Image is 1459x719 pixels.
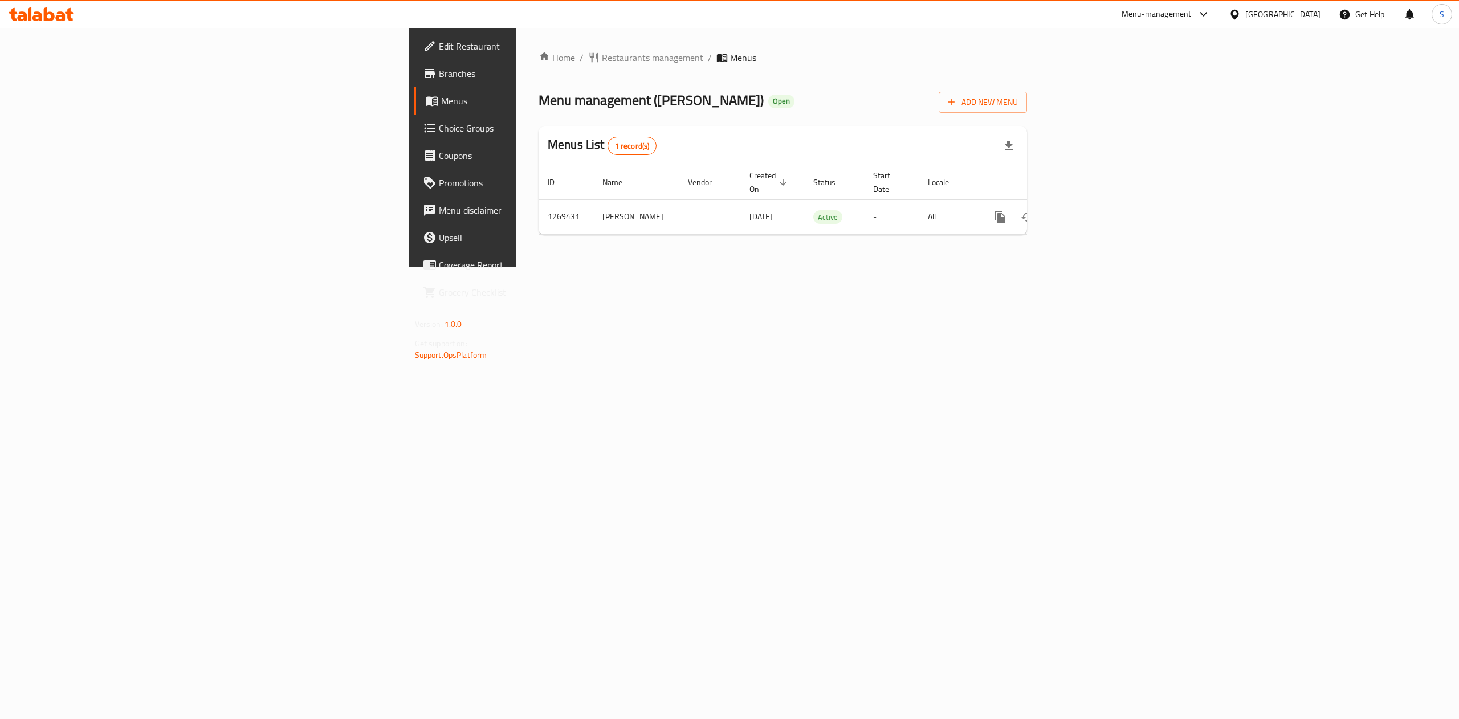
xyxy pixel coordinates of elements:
[414,32,653,60] a: Edit Restaurant
[414,142,653,169] a: Coupons
[439,176,644,190] span: Promotions
[439,231,644,244] span: Upsell
[813,175,850,189] span: Status
[813,210,842,224] div: Active
[768,95,794,108] div: Open
[1122,7,1192,21] div: Menu-management
[415,317,443,332] span: Version:
[439,121,644,135] span: Choice Groups
[414,115,653,142] a: Choice Groups
[813,211,842,224] span: Active
[864,199,919,234] td: -
[1245,8,1321,21] div: [GEOGRAPHIC_DATA]
[768,96,794,106] span: Open
[608,141,657,152] span: 1 record(s)
[948,95,1018,109] span: Add New Menu
[730,51,756,64] span: Menus
[987,203,1014,231] button: more
[749,169,790,196] span: Created On
[439,149,644,162] span: Coupons
[415,336,467,351] span: Get support on:
[548,136,657,155] h2: Menus List
[415,348,487,362] a: Support.OpsPlatform
[548,175,569,189] span: ID
[939,92,1027,113] button: Add New Menu
[873,169,905,196] span: Start Date
[414,60,653,87] a: Branches
[919,199,977,234] td: All
[414,87,653,115] a: Menus
[441,94,644,108] span: Menus
[608,137,657,155] div: Total records count
[928,175,964,189] span: Locale
[414,169,653,197] a: Promotions
[414,279,653,306] a: Grocery Checklist
[1014,203,1041,231] button: Change Status
[445,317,462,332] span: 1.0.0
[977,165,1105,200] th: Actions
[439,285,644,299] span: Grocery Checklist
[414,224,653,251] a: Upsell
[602,175,637,189] span: Name
[688,175,727,189] span: Vendor
[539,51,1027,64] nav: breadcrumb
[439,39,644,53] span: Edit Restaurant
[439,258,644,272] span: Coverage Report
[539,165,1105,235] table: enhanced table
[439,203,644,217] span: Menu disclaimer
[439,67,644,80] span: Branches
[995,132,1022,160] div: Export file
[749,209,773,224] span: [DATE]
[708,51,712,64] li: /
[414,197,653,224] a: Menu disclaimer
[414,251,653,279] a: Coverage Report
[1440,8,1444,21] span: S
